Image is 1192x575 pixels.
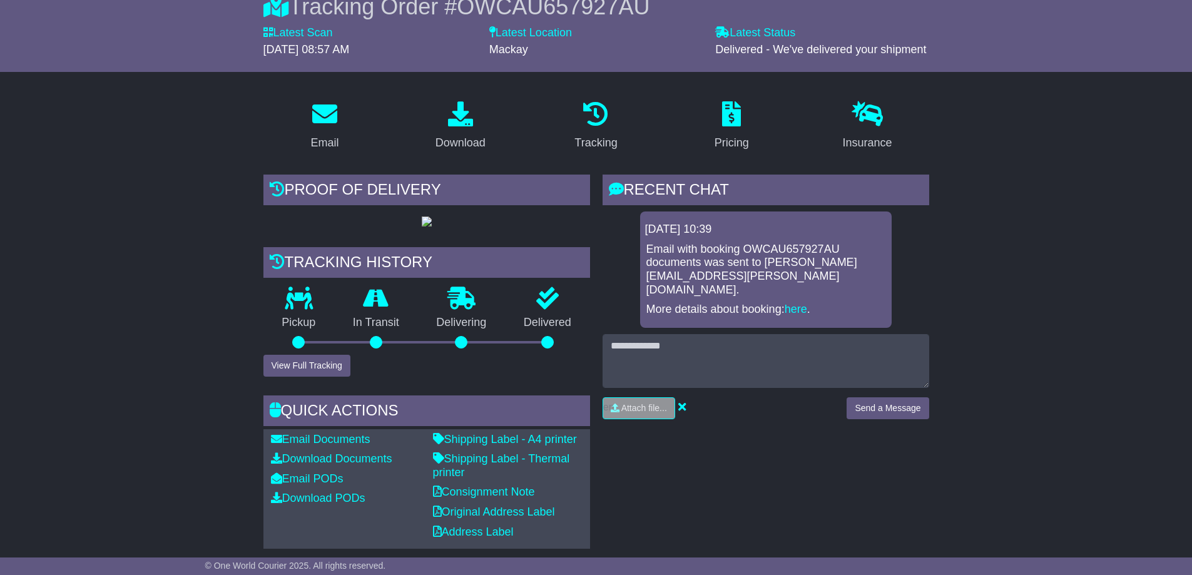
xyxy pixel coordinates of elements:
[646,303,885,317] p: More details about booking: .
[715,26,795,40] label: Latest Status
[271,452,392,465] a: Download Documents
[843,135,892,151] div: Insurance
[427,97,494,156] a: Download
[263,175,590,208] div: Proof of Delivery
[489,43,528,56] span: Mackay
[835,97,900,156] a: Insurance
[489,26,572,40] label: Latest Location
[433,486,535,498] a: Consignment Note
[310,135,339,151] div: Email
[603,175,929,208] div: RECENT CHAT
[706,97,757,156] a: Pricing
[566,97,625,156] a: Tracking
[645,223,887,237] div: [DATE] 10:39
[334,316,418,330] p: In Transit
[263,26,333,40] label: Latest Scan
[436,135,486,151] div: Download
[263,355,350,377] button: View Full Tracking
[715,135,749,151] div: Pricing
[433,506,555,518] a: Original Address Label
[422,216,432,226] img: GetPodImage
[433,526,514,538] a: Address Label
[205,561,386,571] span: © One World Courier 2025. All rights reserved.
[847,397,929,419] button: Send a Message
[715,43,926,56] span: Delivered - We've delivered your shipment
[418,316,506,330] p: Delivering
[271,433,370,445] a: Email Documents
[263,43,350,56] span: [DATE] 08:57 AM
[574,135,617,151] div: Tracking
[263,395,590,429] div: Quick Actions
[263,316,335,330] p: Pickup
[302,97,347,156] a: Email
[433,452,570,479] a: Shipping Label - Thermal printer
[505,316,590,330] p: Delivered
[785,303,807,315] a: here
[433,433,577,445] a: Shipping Label - A4 printer
[263,247,590,281] div: Tracking history
[646,243,885,297] p: Email with booking OWCAU657927AU documents was sent to [PERSON_NAME][EMAIL_ADDRESS][PERSON_NAME][...
[271,472,344,485] a: Email PODs
[271,492,365,504] a: Download PODs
